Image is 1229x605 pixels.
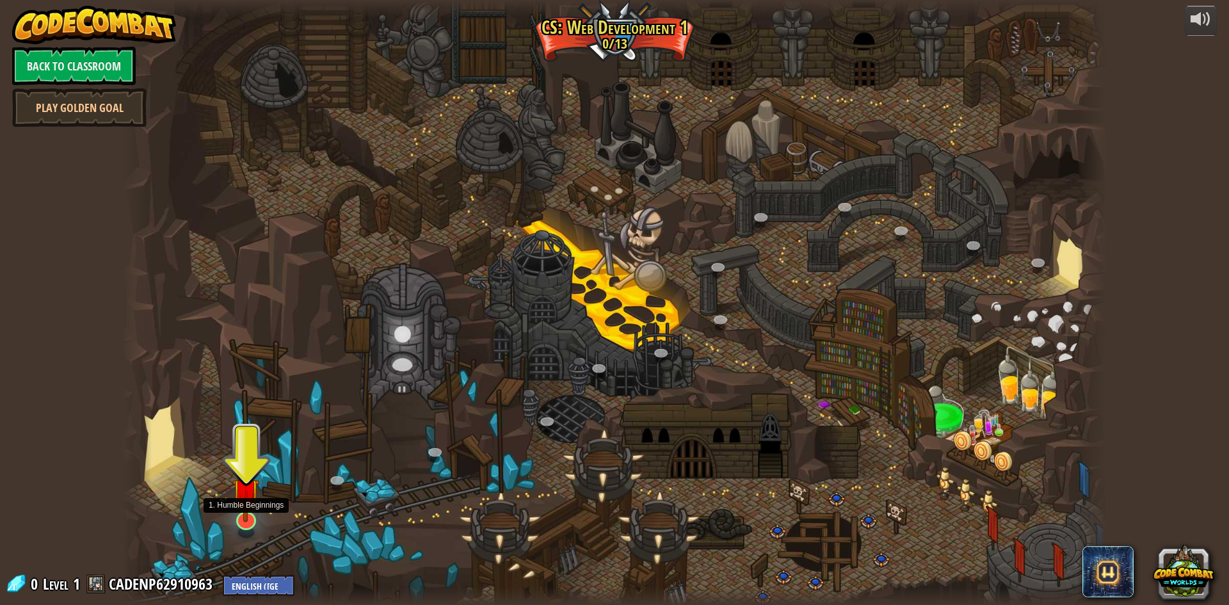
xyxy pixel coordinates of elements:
[109,574,216,594] a: CADENP62910963
[31,574,42,594] span: 0
[12,88,147,127] a: Play Golden Goal
[43,574,68,595] span: Level
[232,461,259,523] img: level-banner-unstarted.png
[12,6,176,44] img: CodeCombat - Learn how to code by playing a game
[73,574,80,594] span: 1
[12,47,136,85] a: Back to Classroom
[1185,6,1217,36] button: Adjust volume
